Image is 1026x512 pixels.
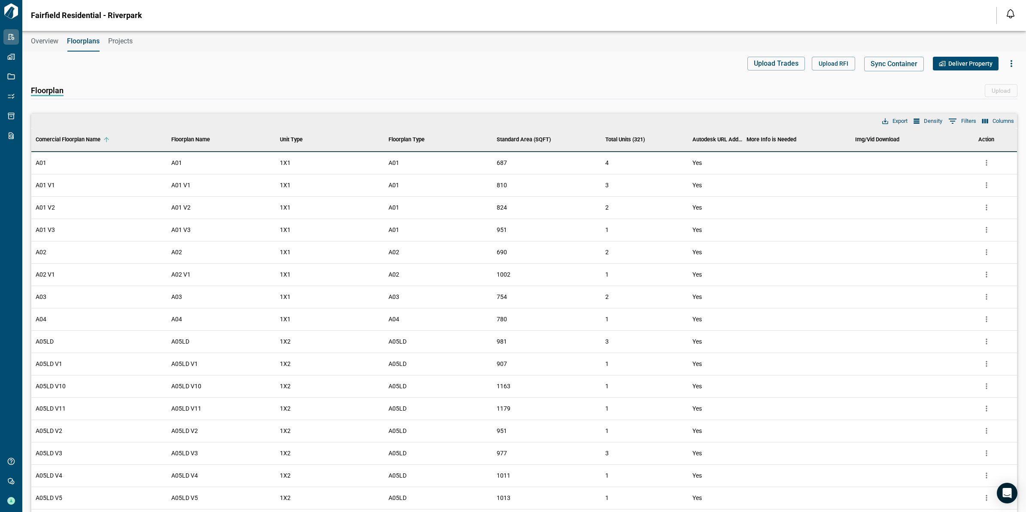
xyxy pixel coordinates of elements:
[389,293,399,301] span: A03
[497,337,507,346] span: 981
[497,128,551,152] div: Standard Area (SQFT)
[31,11,142,20] span: Fairfield Residential - Riverpark
[497,494,510,502] span: 1013
[692,427,702,435] span: Yes
[692,404,702,413] span: Yes
[692,293,702,301] span: Yes
[605,271,609,278] span: 1
[980,469,993,482] button: more
[911,116,944,127] button: Density
[605,293,609,300] span: 2
[389,337,407,346] span: A05LD
[497,181,507,189] span: 810
[171,226,191,234] span: A01 V3
[31,128,167,152] div: Comercial Floorplan Name
[280,360,291,368] span: 1X2
[605,472,609,479] span: 1
[978,128,994,152] div: Action
[280,181,291,189] span: 1X1
[167,128,276,152] div: Floorplan Name
[497,270,510,279] span: 1002
[389,360,407,368] span: A05LD
[389,181,399,189] span: A01
[389,315,399,323] span: A04
[389,471,407,480] span: A05LD
[36,315,46,323] span: A04
[997,483,1017,503] div: Open Intercom Messenger
[497,449,507,457] span: 977
[171,181,191,189] span: A01 V1
[36,471,62,480] span: A05LD V4
[692,494,702,502] span: Yes
[946,114,978,128] button: Show filters
[171,203,191,212] span: A01 V2
[605,249,609,256] span: 2
[497,158,507,167] span: 687
[280,226,291,234] span: 1X1
[980,201,993,214] button: more
[692,337,702,346] span: Yes
[276,128,384,152] div: Unit Type
[747,128,796,152] div: More Info is Needed
[605,494,609,501] span: 1
[980,156,993,169] button: more
[980,268,993,281] button: more
[36,226,55,234] span: A01 V3
[171,128,210,152] div: Floorplan Name
[280,315,291,323] span: 1X1
[31,86,64,96] span: Floorplan
[171,427,198,435] span: A05LD V2
[605,338,609,345] span: 3
[688,128,742,152] div: Autodesk URL Added
[980,491,993,504] button: more
[67,37,100,46] span: Floorplans
[280,427,291,435] span: 1X2
[980,246,993,259] button: more
[605,159,609,166] span: 4
[692,315,702,323] span: Yes
[605,383,609,390] span: 1
[280,337,291,346] span: 1X2
[171,404,201,413] span: A05LD V11
[280,248,291,256] span: 1X1
[36,128,100,152] div: Comercial Floorplan Name
[389,427,407,435] span: A05LD
[389,203,399,212] span: A01
[980,402,993,415] button: more
[280,203,291,212] span: 1X1
[980,335,993,348] button: more
[497,427,507,435] span: 951
[171,471,198,480] span: A05LD V4
[605,405,609,412] span: 1
[980,424,993,437] button: more
[36,360,62,368] span: A05LD V1
[36,181,55,189] span: A01 V1
[948,59,993,68] span: Deliver Property
[171,293,182,301] span: A03
[389,270,399,279] span: A02
[880,116,910,127] button: Export
[980,357,993,370] button: more
[389,449,407,457] span: A05LD
[497,248,507,256] span: 690
[959,128,1014,152] div: Action
[605,182,609,189] span: 3
[389,382,407,390] span: A05LD
[605,360,609,367] span: 1
[36,248,46,256] span: A02
[497,382,510,390] span: 1163
[692,471,702,480] span: Yes
[36,494,62,502] span: A05LD V5
[100,134,112,146] button: Sort
[171,248,182,256] span: A02
[605,226,609,233] span: 1
[692,181,702,189] span: Yes
[747,57,805,70] button: Upload Trades
[980,380,993,393] button: more
[36,337,54,346] span: A05LD
[36,404,66,413] span: A05LD V11
[692,203,702,212] span: Yes
[497,226,507,234] span: 951
[171,315,182,323] span: A04
[692,248,702,256] span: Yes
